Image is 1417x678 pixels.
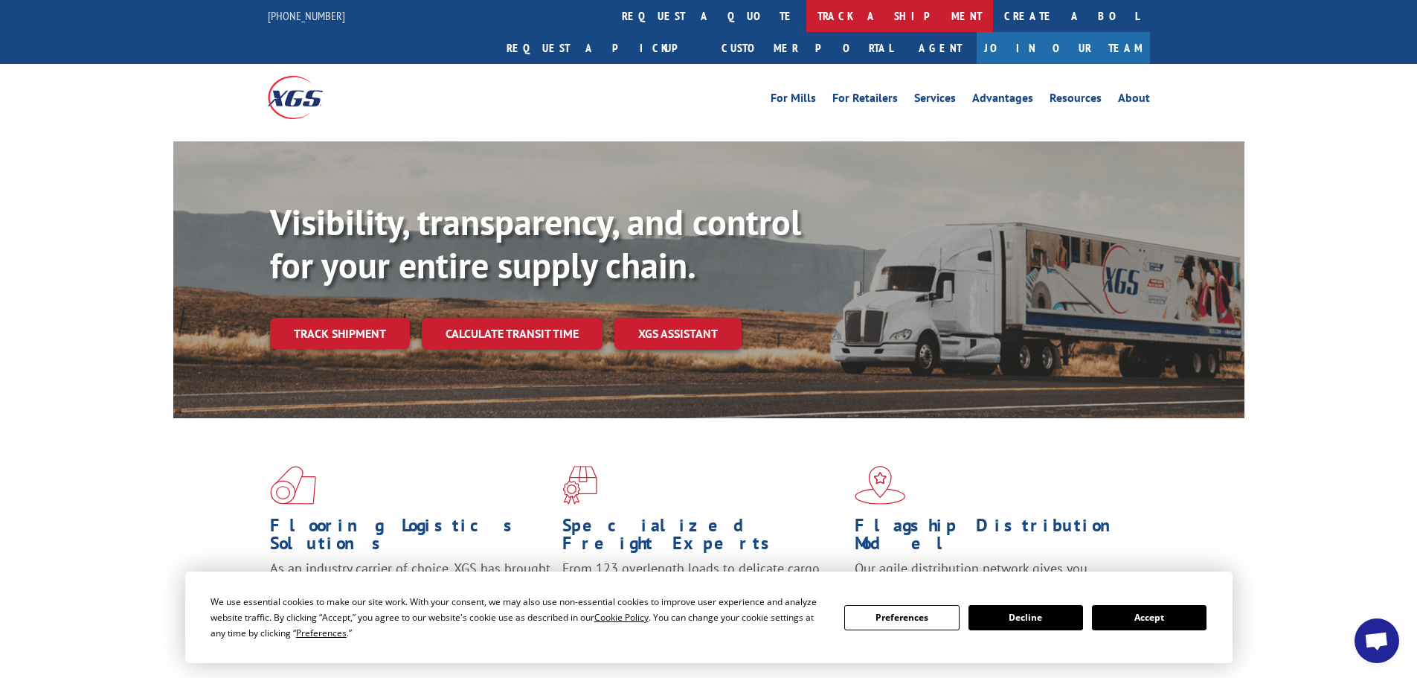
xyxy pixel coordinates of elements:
[1092,605,1206,630] button: Accept
[594,611,649,624] span: Cookie Policy
[855,466,906,505] img: xgs-icon-flagship-distribution-model-red
[968,605,1083,630] button: Decline
[211,594,826,641] div: We use essential cookies to make our site work. With your consent, we may also use non-essential ...
[972,92,1033,109] a: Advantages
[855,517,1136,560] h1: Flagship Distribution Model
[1050,92,1102,109] a: Resources
[562,466,597,505] img: xgs-icon-focused-on-flooring-red
[1118,92,1150,109] a: About
[914,92,956,109] a: Services
[844,605,959,630] button: Preferences
[422,318,603,350] a: Calculate transit time
[771,92,816,109] a: For Mills
[562,517,844,560] h1: Specialized Freight Experts
[270,199,801,288] b: Visibility, transparency, and control for your entire supply chain.
[614,318,742,350] a: XGS ASSISTANT
[710,32,904,64] a: Customer Portal
[270,318,410,349] a: Track shipment
[270,517,551,560] h1: Flooring Logistics Solutions
[296,627,347,639] span: Preferences
[270,466,316,505] img: xgs-icon-total-supply-chain-intelligence-red
[268,8,345,23] a: [PHONE_NUMBER]
[832,92,898,109] a: For Retailers
[1355,618,1399,663] a: Open chat
[185,572,1233,663] div: Cookie Consent Prompt
[977,32,1150,64] a: Join Our Team
[270,560,550,613] span: As an industry carrier of choice, XGS has brought innovation and dedication to flooring logistics...
[562,560,844,626] p: From 123 overlength loads to delicate cargo, our experienced staff knows the best way to move you...
[855,560,1128,595] span: Our agile distribution network gives you nationwide inventory management on demand.
[495,32,710,64] a: Request a pickup
[904,32,977,64] a: Agent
